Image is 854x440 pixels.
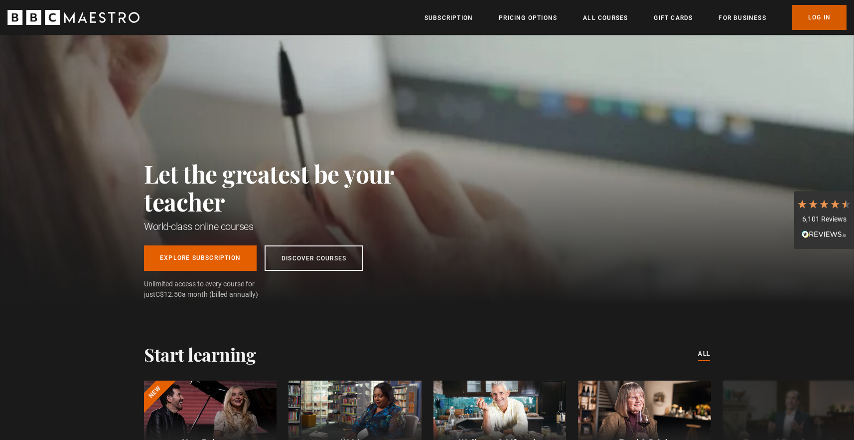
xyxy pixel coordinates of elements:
h1: World-class online courses [144,220,438,233]
a: All [698,349,710,360]
div: Read All Reviews [797,229,852,241]
a: Gift Cards [654,13,693,23]
a: For business [718,13,766,23]
h2: Start learning [144,344,256,365]
a: Log In [792,5,847,30]
span: C$12.50 [155,290,182,298]
h2: Let the greatest be your teacher [144,160,438,216]
img: REVIEWS.io [802,230,847,237]
a: All Courses [583,13,628,23]
div: 6,101 ReviewsRead All Reviews [794,191,854,249]
span: Unlimited access to every course for just a month (billed annually) [144,279,279,300]
div: 6,101 Reviews [797,215,852,224]
div: 4.7 Stars [797,199,852,210]
a: Pricing Options [499,13,557,23]
a: Subscription [425,13,473,23]
a: Explore Subscription [144,245,257,271]
a: Discover Courses [265,245,363,271]
nav: Primary [425,5,847,30]
svg: BBC Maestro [7,10,140,25]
